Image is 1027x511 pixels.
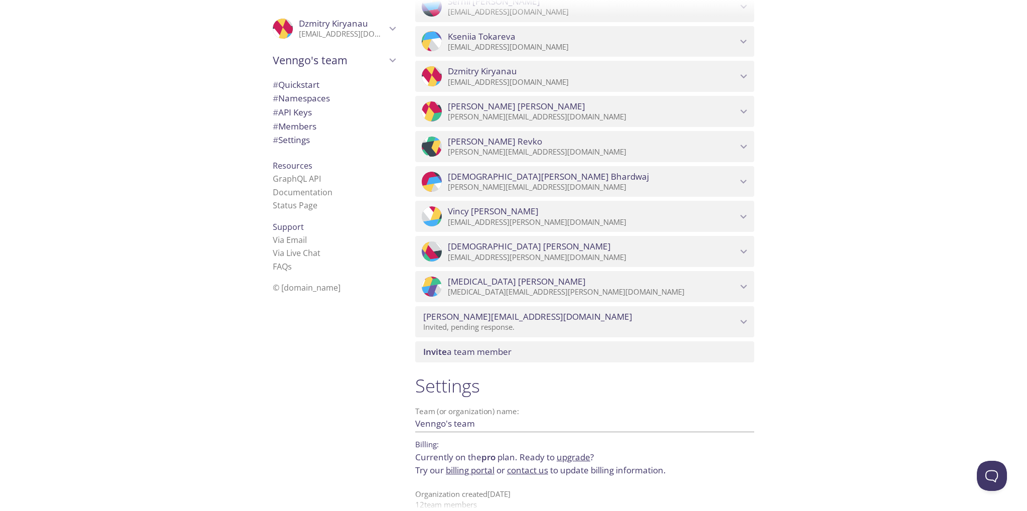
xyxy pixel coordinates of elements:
div: Nikita Patel [415,271,754,302]
div: Invite a team member [415,341,754,362]
div: Stan Revko [415,131,754,162]
span: a team member [423,346,511,357]
span: [DEMOGRAPHIC_DATA][PERSON_NAME] Bhardwaj [448,171,649,182]
iframe: Help Scout Beacon - Open [977,461,1007,491]
span: API Keys [273,106,312,118]
span: Vincy [PERSON_NAME] [448,206,539,217]
div: paresh.mesariya@venngo.com [415,306,754,337]
div: Kseniia Tokareva [415,26,754,57]
div: Dzmitry Kiryanau [415,61,754,92]
div: Hanna Ilyashevich [415,96,754,127]
span: [MEDICAL_DATA] [PERSON_NAME] [448,276,586,287]
p: Currently on the plan. [415,451,754,476]
div: Vishnu Dev Bhardwaj [415,166,754,197]
p: Organization created [DATE] 12 team member s [415,489,754,510]
div: API Keys [265,105,403,119]
span: Dzmitry Kiryanau [299,18,368,29]
a: FAQ [273,261,292,272]
div: Quickstart [265,78,403,92]
span: # [273,92,278,104]
p: [EMAIL_ADDRESS][DOMAIN_NAME] [448,77,737,87]
span: Namespaces [273,92,330,104]
div: Members [265,119,403,134]
p: [EMAIL_ADDRESS][PERSON_NAME][DOMAIN_NAME] [448,252,737,263]
span: [PERSON_NAME] Revko [448,136,542,147]
p: Invited, pending response. [423,322,737,332]
span: # [273,106,278,118]
a: GraphQL API [273,173,321,184]
p: [PERSON_NAME][EMAIL_ADDRESS][DOMAIN_NAME] [448,182,737,192]
div: Vincy Joseph [415,201,754,232]
span: [PERSON_NAME] [PERSON_NAME] [448,101,585,112]
a: contact us [507,464,548,476]
span: Venngo's team [273,53,386,67]
span: # [273,79,278,90]
span: Support [273,221,304,232]
div: Venngo's team [265,47,403,73]
span: [PERSON_NAME][EMAIL_ADDRESS][DOMAIN_NAME] [423,311,632,322]
h1: Settings [415,374,754,397]
a: Status Page [273,200,317,211]
span: Settings [273,134,310,146]
div: Team Settings [265,133,403,147]
span: [DEMOGRAPHIC_DATA] [PERSON_NAME] [448,241,611,252]
a: Via Live Chat [273,247,320,259]
div: Dzmitry Kiryanau [265,12,403,45]
span: © [DOMAIN_NAME] [273,282,340,293]
p: [EMAIL_ADDRESS][PERSON_NAME][DOMAIN_NAME] [448,217,737,227]
div: Namespaces [265,91,403,105]
p: [MEDICAL_DATA][EMAIL_ADDRESS][PERSON_NAME][DOMAIN_NAME] [448,287,737,297]
span: Quickstart [273,79,319,90]
div: Christian Duarte [415,236,754,267]
a: Documentation [273,187,332,198]
a: billing portal [446,464,494,476]
span: Resources [273,160,312,171]
a: upgrade [557,451,590,463]
span: Ready to ? [520,451,594,463]
p: [EMAIL_ADDRESS][DOMAIN_NAME] [448,42,737,52]
p: Billing: [415,436,754,451]
a: Via Email [273,234,307,245]
span: s [288,261,292,272]
label: Team (or organization) name: [415,408,520,415]
span: # [273,134,278,146]
span: Kseniia Tokareva [448,31,516,42]
span: Dzmitry Kiryanau [448,66,517,77]
p: [PERSON_NAME][EMAIL_ADDRESS][DOMAIN_NAME] [448,147,737,157]
p: [PERSON_NAME][EMAIL_ADDRESS][DOMAIN_NAME] [448,112,737,122]
span: Members [273,120,316,132]
span: # [273,120,278,132]
p: [EMAIL_ADDRESS][DOMAIN_NAME] [299,29,386,39]
span: pro [481,451,495,463]
span: Invite [423,346,447,357]
span: Try our or to update billing information. [415,464,666,476]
